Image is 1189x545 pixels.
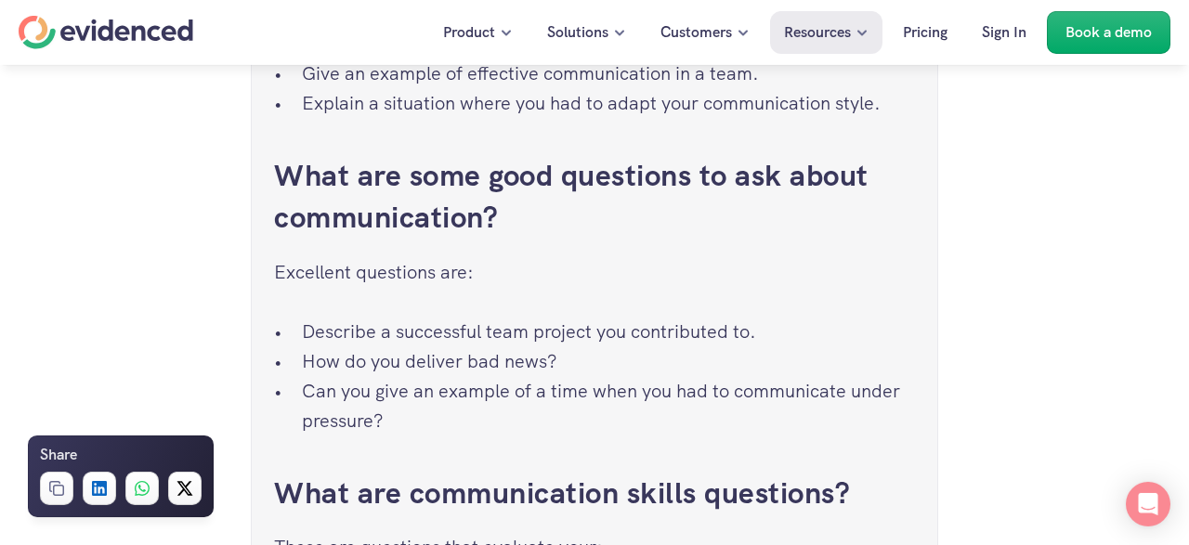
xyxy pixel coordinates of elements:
p: Customers [660,20,732,45]
p: Pricing [903,20,947,45]
h3: What are some good questions to ask about communication? [274,155,915,239]
p: Solutions [547,20,608,45]
p: Resources [784,20,851,45]
h3: What are communication skills questions? [274,473,915,514]
p: Excellent questions are: [274,257,915,287]
a: Book a demo [1047,11,1170,54]
div: Open Intercom Messenger [1126,482,1170,526]
h6: Share [40,443,77,467]
p: Sign In [982,20,1026,45]
p: Book a demo [1065,20,1152,45]
p: Can you give an example of a time when you had to communicate under pressure? [302,376,915,435]
p: Product [443,20,495,45]
a: Pricing [889,11,961,54]
a: Home [19,16,193,49]
p: Describe a successful team project you contributed to. [302,317,915,346]
p: How do you deliver bad news? [302,346,915,376]
a: Sign In [968,11,1040,54]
